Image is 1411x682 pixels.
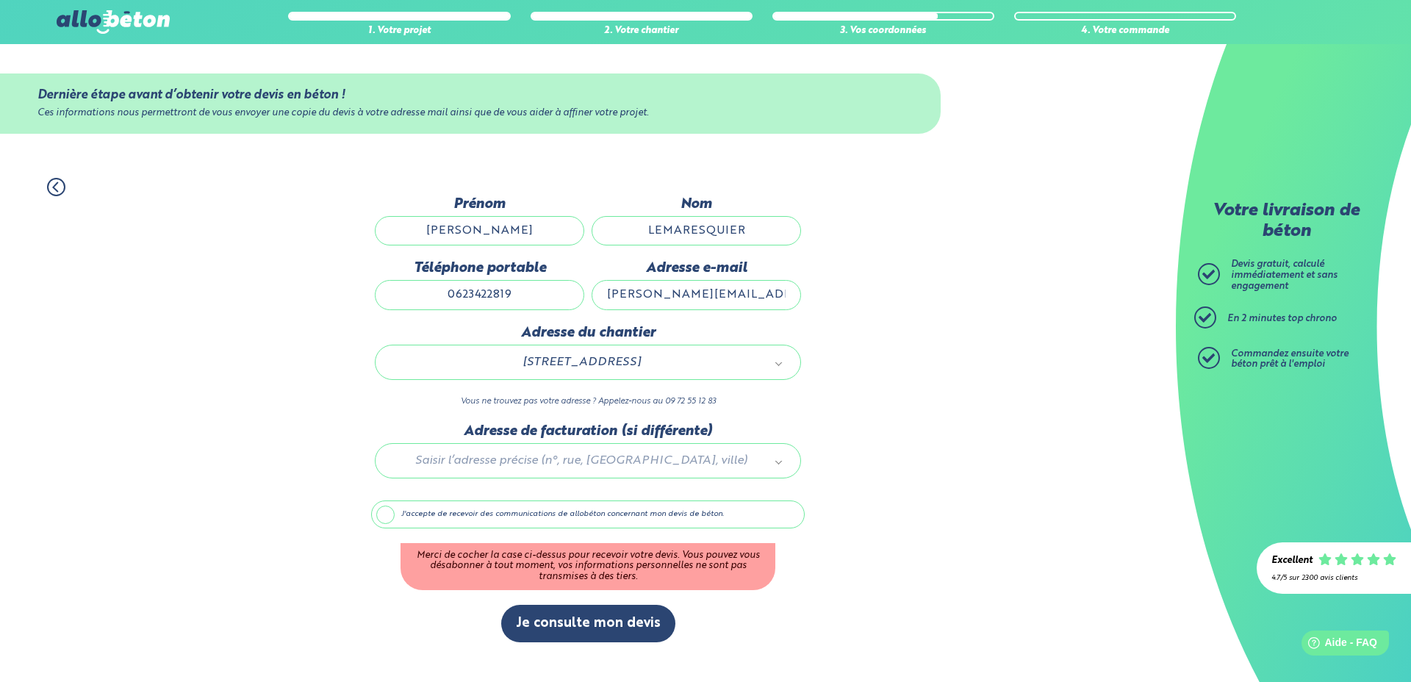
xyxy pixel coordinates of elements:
iframe: Help widget launcher [1280,625,1395,666]
div: 4. Votre commande [1014,26,1236,37]
a: [STREET_ADDRESS] [390,353,786,372]
label: Nom [592,196,801,212]
span: [STREET_ADDRESS] [396,353,766,372]
div: 2. Votre chantier [531,26,753,37]
div: 3. Vos coordonnées [772,26,994,37]
input: ex : 0642930817 [375,280,584,309]
p: Vous ne trouvez pas votre adresse ? Appelez-nous au 09 72 55 12 83 [375,395,801,409]
label: Prénom [375,196,584,212]
img: allobéton [57,10,170,34]
input: Quel est votre nom de famille ? [592,216,801,245]
label: Téléphone portable [375,260,584,276]
label: J'accepte de recevoir des communications de allobéton concernant mon devis de béton. [371,500,805,528]
div: Merci de cocher la case ci-dessus pour recevoir votre devis. Vous pouvez vous désabonner à tout m... [401,543,775,590]
div: Ces informations nous permettront de vous envoyer une copie du devis à votre adresse mail ainsi q... [37,108,903,119]
div: 1. Votre projet [288,26,510,37]
div: Dernière étape avant d’obtenir votre devis en béton ! [37,88,903,102]
label: Adresse du chantier [375,325,801,341]
button: Je consulte mon devis [501,605,675,642]
input: ex : contact@allobeton.fr [592,280,801,309]
input: Quel est votre prénom ? [375,216,584,245]
label: Adresse e-mail [592,260,801,276]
